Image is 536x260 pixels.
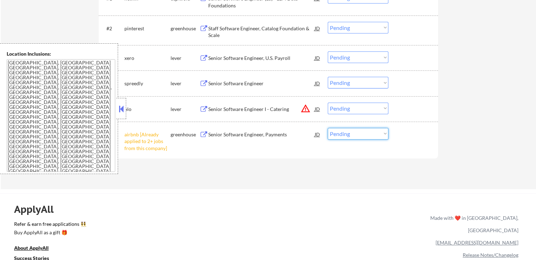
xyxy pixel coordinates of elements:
div: JD [314,103,321,115]
div: JD [314,128,321,141]
div: Staff Software Engineer, Catalog Foundation & Scale [208,25,315,39]
div: JD [314,22,321,35]
div: ApplyAll [14,203,62,215]
div: greenhouse [171,131,199,138]
div: Location Inclusions: [7,50,115,57]
div: lever [171,55,199,62]
a: Refer & earn free applications 👯‍♀️ [14,222,283,229]
div: pinterest [124,25,171,32]
div: JD [314,51,321,64]
div: Senior Software Engineer I - Catering [208,106,315,113]
a: [EMAIL_ADDRESS][DOMAIN_NAME] [436,240,518,246]
div: lever [171,80,199,87]
div: #2 [106,25,119,32]
div: Senior Software Engineer [208,80,315,87]
div: Made with ❤️ in [GEOGRAPHIC_DATA], [GEOGRAPHIC_DATA] [427,212,518,236]
div: spreedly [124,80,171,87]
a: Release Notes/Changelog [463,252,518,258]
a: Buy ApplyAll as a gift 🎁 [14,229,85,238]
div: lever [171,106,199,113]
div: JD [314,77,321,89]
div: Buy ApplyAll as a gift 🎁 [14,230,85,235]
div: greenhouse [171,25,199,32]
div: xero [124,55,171,62]
div: Senior Software Engineer, U.S. Payroll [208,55,315,62]
button: warning_amber [301,104,310,113]
div: airbnb [Already applied to 2+ jobs from this company] [124,131,171,152]
div: Senior Software Engineer, Payments [208,131,315,138]
div: olo [124,106,171,113]
u: About ApplyAll [14,245,49,251]
a: About ApplyAll [14,244,58,253]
